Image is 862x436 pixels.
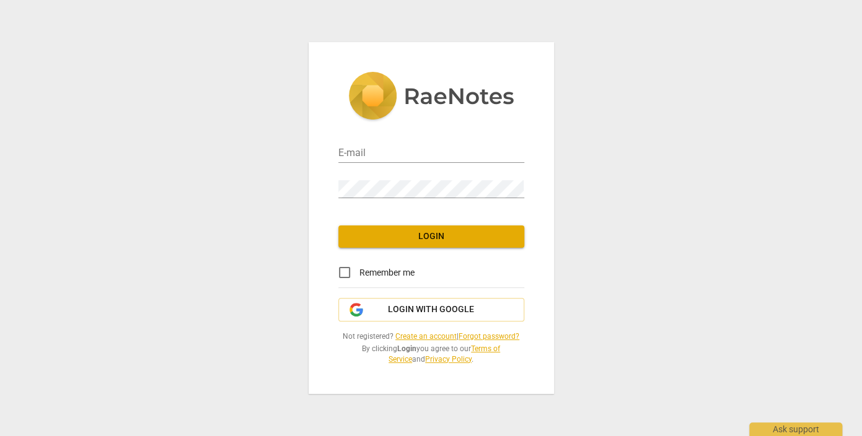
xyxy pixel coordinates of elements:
[459,332,519,341] a: Forgot password?
[338,298,524,321] button: Login with Google
[389,344,500,364] a: Terms of Service
[395,332,457,341] a: Create an account
[338,344,524,364] span: By clicking you agree to our and .
[338,225,524,248] button: Login
[348,230,514,243] span: Login
[348,72,514,123] img: 5ac2273c67554f335776073100b6d88f.svg
[397,344,416,353] b: Login
[338,331,524,342] span: Not registered? |
[749,422,842,436] div: Ask support
[425,355,472,364] a: Privacy Policy
[359,266,415,279] span: Remember me
[388,303,474,316] span: Login with Google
